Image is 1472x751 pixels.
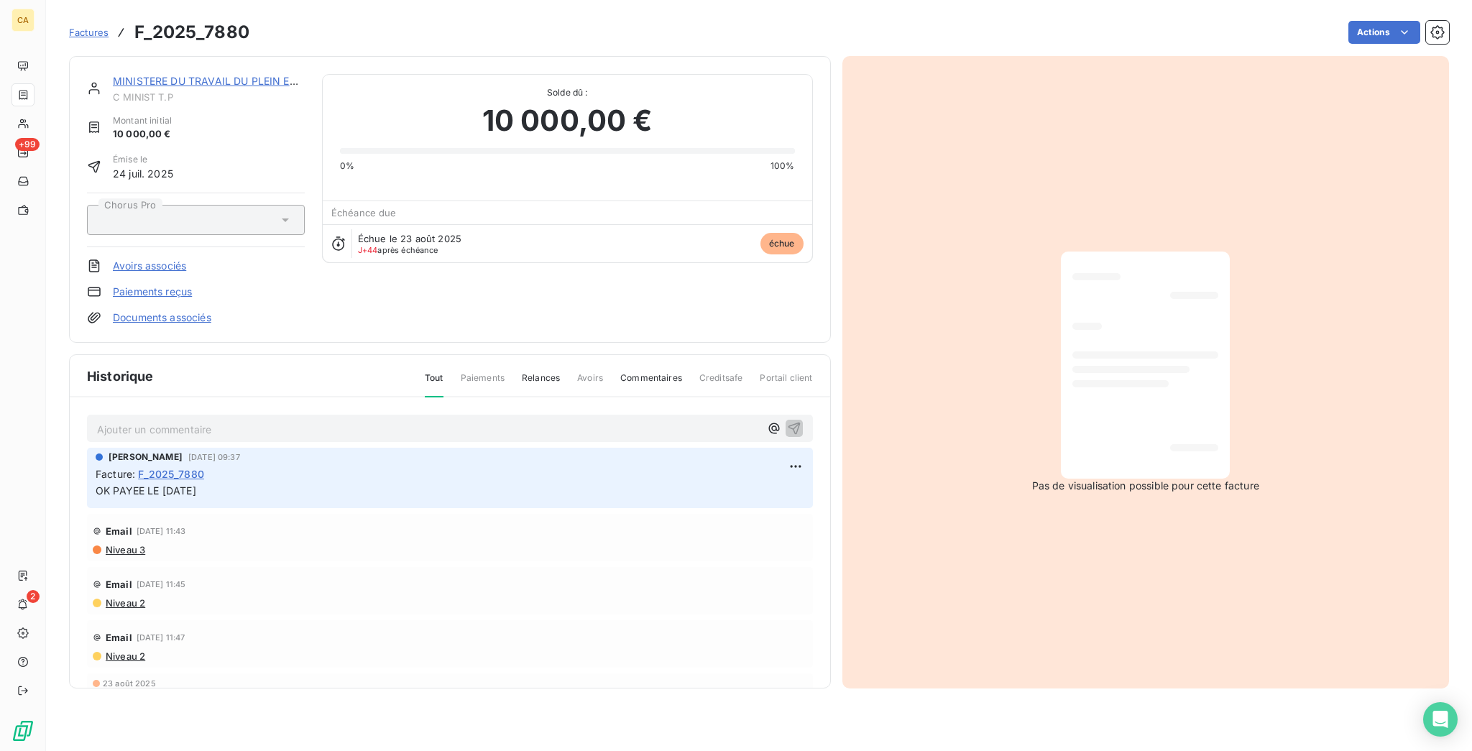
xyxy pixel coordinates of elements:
span: [DATE] 11:43 [137,527,186,535]
span: 10 000,00 € [113,127,172,142]
span: [DATE] 11:45 [137,580,186,589]
h3: F_2025_7880 [134,19,249,45]
a: Documents associés [113,310,211,325]
span: Commentaires [620,372,682,396]
span: après échéance [358,246,438,254]
span: OK PAYEE LE [DATE] [96,484,196,497]
a: Paiements reçus [113,285,192,299]
span: F_2025_7880 [138,466,204,482]
div: Open Intercom Messenger [1423,702,1458,737]
span: Relances [522,372,560,396]
span: Solde dû : [340,86,795,99]
span: Historique [87,367,154,386]
span: [DATE] 09:37 [188,453,240,461]
a: MINISTERE DU TRAVAIL DU PLEIN EMPLOI [113,75,322,87]
span: Email [106,525,132,537]
span: Factures [69,27,109,38]
span: Pas de visualisation possible pour cette facture [1032,479,1259,493]
span: 23 août 2025 [103,679,156,688]
span: Tout [425,372,443,397]
span: [DATE] 11:47 [137,633,185,642]
img: Logo LeanPay [11,719,34,742]
span: Émise le [113,153,173,166]
span: Email [106,632,132,643]
span: échue [760,233,804,254]
span: 100% [770,160,795,172]
a: Factures [69,25,109,40]
span: Avoirs [577,372,603,396]
span: Niveau 3 [104,544,145,556]
span: Portail client [760,372,812,396]
span: Paiements [461,372,505,396]
span: Creditsafe [699,372,743,396]
button: Actions [1348,21,1420,44]
span: C MINIST T.P [113,91,305,103]
span: [PERSON_NAME] [109,451,183,464]
span: 2 [27,590,40,603]
span: Montant initial [113,114,172,127]
span: +99 [15,138,40,151]
span: Facture : [96,466,135,482]
span: Échue le 23 août 2025 [358,233,461,244]
a: Avoirs associés [113,259,186,273]
span: Email [106,579,132,590]
span: Niveau 2 [104,597,145,609]
span: Échéance due [331,207,397,218]
span: 24 juil. 2025 [113,166,173,181]
div: CA [11,9,34,32]
span: J+44 [358,245,378,255]
span: Niveau 2 [104,650,145,662]
span: 10 000,00 € [482,99,653,142]
span: 0% [340,160,354,172]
